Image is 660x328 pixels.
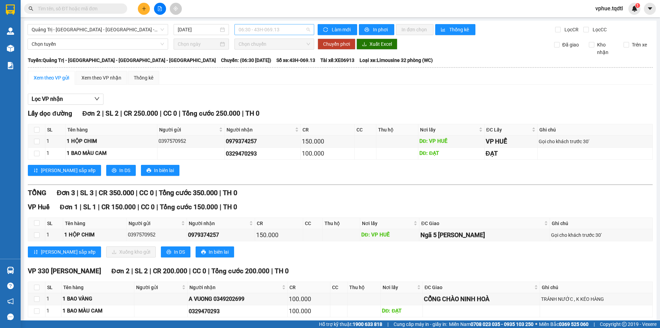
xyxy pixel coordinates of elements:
span: vphue.tqdtl [590,4,628,13]
span: Người nhận [227,126,294,134]
span: Người gửi [136,284,180,291]
div: 0979374257 [188,231,254,239]
span: CC 0 [141,203,155,211]
span: | [594,320,595,328]
div: 1 HỘP CHIM [64,231,125,239]
img: warehouse-icon [7,45,14,52]
div: 0397570952 [128,231,186,239]
span: | [131,267,133,275]
span: Cung cấp máy in - giấy in: [394,320,447,328]
input: Tìm tên, số ĐT hoặc mã đơn [38,5,119,12]
span: Đơn 2 [82,109,101,117]
div: 150.000 [256,230,302,240]
span: Quảng Trị - Huế - Đà Nẵng - Vũng Tàu [32,24,164,35]
span: | [219,189,221,197]
span: CC 0 [192,267,206,275]
button: sort-ascending[PERSON_NAME] sắp xếp [28,165,101,176]
img: warehouse-icon [7,267,14,274]
span: search [29,6,33,11]
div: 1 [46,137,64,146]
span: printer [364,27,370,33]
span: ⚪️ [535,323,537,326]
div: 1 [46,149,64,158]
div: A VUONG 0349202699 [189,295,286,303]
div: 100.000 [302,149,353,158]
div: DĐ: ĐẠT [382,307,421,315]
span: Nơi lấy [420,126,477,134]
th: Tên hàng [62,282,134,293]
div: 1 [46,231,62,239]
span: Đơn 1 [60,203,78,211]
span: | [120,109,122,117]
span: SL 3 [80,189,93,197]
th: SL [45,218,63,229]
span: TH 0 [275,267,289,275]
span: | [95,189,97,197]
b: Tuyến: Quảng Trị - [GEOGRAPHIC_DATA] - [GEOGRAPHIC_DATA] - [GEOGRAPHIC_DATA] [28,57,216,63]
span: | [220,203,221,211]
button: plus [138,3,150,15]
th: Tên hàng [66,124,157,136]
span: Số xe: 43H-069.13 [276,56,315,64]
span: | [179,109,180,117]
div: 100.000 [289,306,329,316]
th: Ghi chú [538,124,653,136]
div: ĐẠT [486,149,537,158]
span: | [150,267,151,275]
span: TH 0 [223,189,237,197]
span: | [77,189,78,197]
span: sync [323,27,329,33]
span: [PERSON_NAME] sắp xếp [41,248,96,256]
span: In biên lai [209,248,229,256]
div: 100.000 [289,294,329,304]
span: Lọc CC [590,26,608,33]
button: In đơn chọn [396,24,433,35]
button: caret-down [644,3,656,15]
div: 0397570952 [158,137,223,146]
span: TH 0 [223,203,237,211]
img: icon-new-feature [631,6,638,12]
span: ĐC Giao [421,220,542,227]
th: Tên hàng [63,218,127,229]
span: message [7,314,14,320]
span: | [137,203,139,211]
div: 1 [46,295,60,303]
span: Loại xe: Limousine 32 phòng (WC) [360,56,433,64]
span: printer [166,250,171,255]
span: In phơi [373,26,389,33]
span: sort-ascending [33,250,38,255]
span: Thống kê [449,26,470,33]
button: printerIn biên lai [141,165,179,176]
div: Xem theo VP nhận [81,74,121,82]
th: CR [255,218,303,229]
div: 0979374257 [226,137,300,146]
div: DĐ: VP HUẾ [361,231,418,239]
span: Người gửi [129,220,180,227]
span: Người nhận [189,220,248,227]
span: Lấy dọc đường [28,109,72,117]
span: CC 0 [163,109,177,117]
span: Đã giao [560,41,582,49]
div: 1 [46,307,60,315]
span: bar-chart [441,27,447,33]
th: CC [303,218,322,229]
span: copyright [622,322,627,327]
span: | [271,267,273,275]
div: CỔNG CHÀO NINH HOÀ [424,294,539,304]
span: plus [142,6,146,11]
button: downloadXuống kho gửi [106,246,156,257]
span: ĐC Lấy [486,126,531,134]
button: downloadXuất Excel [356,39,397,50]
span: | [189,267,191,275]
span: Chọn tuyến [32,39,164,49]
img: solution-icon [7,62,14,69]
button: file-add [154,3,166,15]
div: Ngã 5 [PERSON_NAME] [420,230,548,240]
span: TỔNG [28,189,46,197]
th: CR [301,124,354,136]
span: SL 2 [135,267,148,275]
span: Lọc VP nhận [32,95,63,103]
span: | [155,189,157,197]
span: | [80,203,81,211]
img: warehouse-icon [7,28,14,35]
